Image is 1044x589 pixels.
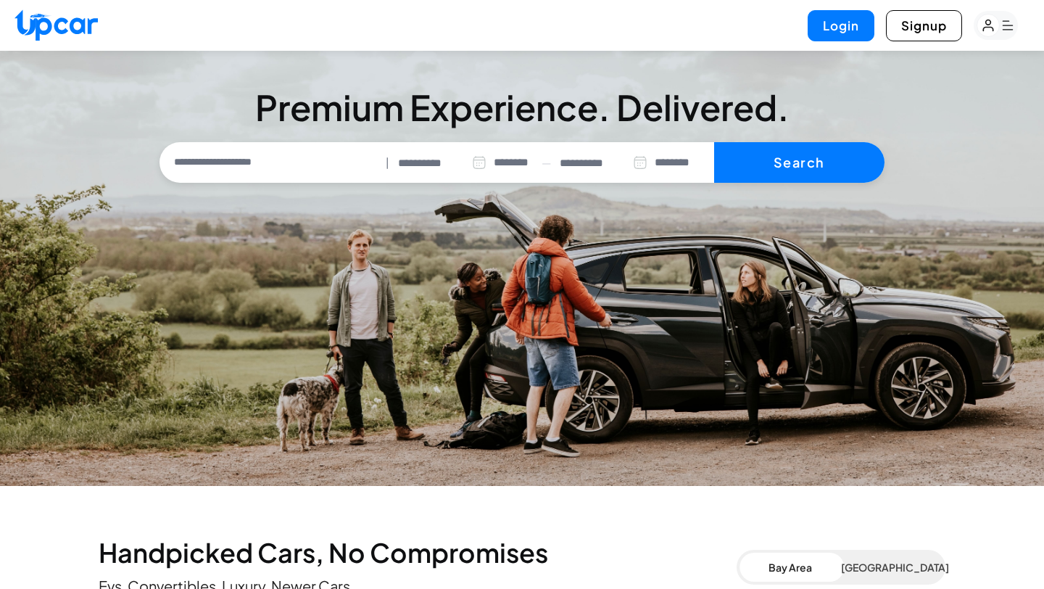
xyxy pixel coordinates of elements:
img: Upcar Logo [14,9,98,41]
button: Login [808,10,874,41]
button: Search [714,142,884,183]
span: — [542,155,551,171]
button: Bay Area [739,553,841,582]
button: Signup [886,10,962,41]
h2: Handpicked Cars, No Compromises [99,538,737,567]
button: [GEOGRAPHIC_DATA] [841,553,942,582]
h3: Premium Experience. Delivered. [159,90,884,125]
span: | [386,155,389,171]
